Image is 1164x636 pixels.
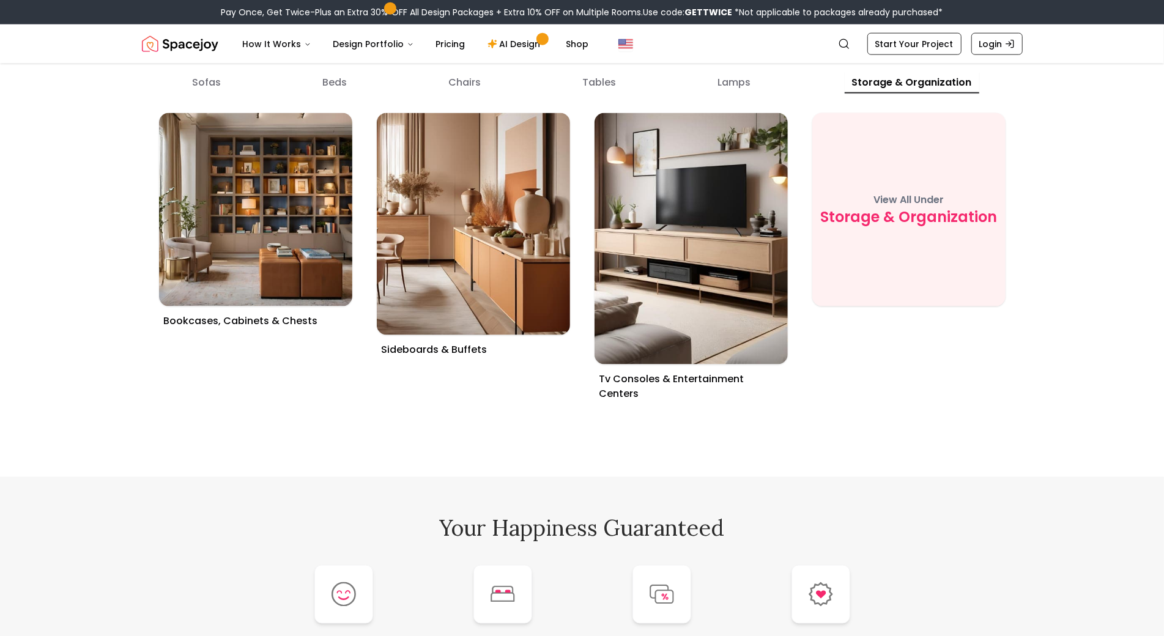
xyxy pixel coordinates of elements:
img: Handpicked<br/>Furniture/Decor [650,585,674,604]
span: Use code: [643,6,733,18]
a: Start Your Project [867,33,962,55]
button: beds [315,72,354,94]
a: Bookcases, Cabinets & ChestsBookcases, Cabinets & Chests [152,106,360,336]
img: Tv Consoles & Entertainment Centers [595,113,788,364]
img: Loved by<br/>Thousands [809,582,833,607]
a: Spacejoy [142,32,218,56]
button: Design Portfolio [324,32,424,56]
b: GETTWICE [685,6,733,18]
button: tables [575,72,623,94]
a: Shop [557,32,599,56]
p: View All Under [873,193,944,207]
span: *Not applicable to packages already purchased* [733,6,943,18]
h3: Sideboards & Buffets [377,335,570,357]
h3: Bookcases, Cabinets & Chests [159,306,352,328]
img: Expert Designers<br/>Who Get You [332,582,356,607]
button: storage & organization [845,72,979,94]
img: United States [618,37,633,51]
button: lamps [710,72,758,94]
img: Spacejoy Logo [142,32,218,56]
img: A True-to-Life<br/>Preview [491,586,515,602]
a: AI Design [478,32,554,56]
h2: Your Happiness Guaranteed [142,516,1023,541]
a: Tv Consoles & Entertainment CentersTv Consoles & Entertainment Centers [587,106,795,409]
button: How It Works [233,32,321,56]
img: Sideboards & Buffets [377,113,570,335]
a: Pricing [426,32,475,56]
a: View All Understorage & organization [805,106,1013,409]
nav: Global [142,24,1023,64]
button: sofas [185,72,228,94]
button: chairs [441,72,488,94]
a: Login [971,33,1023,55]
div: Pay Once, Get Twice-Plus an Extra 30% OFF All Design Packages + Extra 10% OFF on Multiple Rooms. [221,6,943,18]
a: Sideboards & BuffetsSideboards & Buffets [369,106,577,364]
img: Bookcases, Cabinets & Chests [159,113,352,306]
nav: Main [233,32,599,56]
span: storage & organization [820,207,997,227]
h3: Tv Consoles & Entertainment Centers [595,364,788,401]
